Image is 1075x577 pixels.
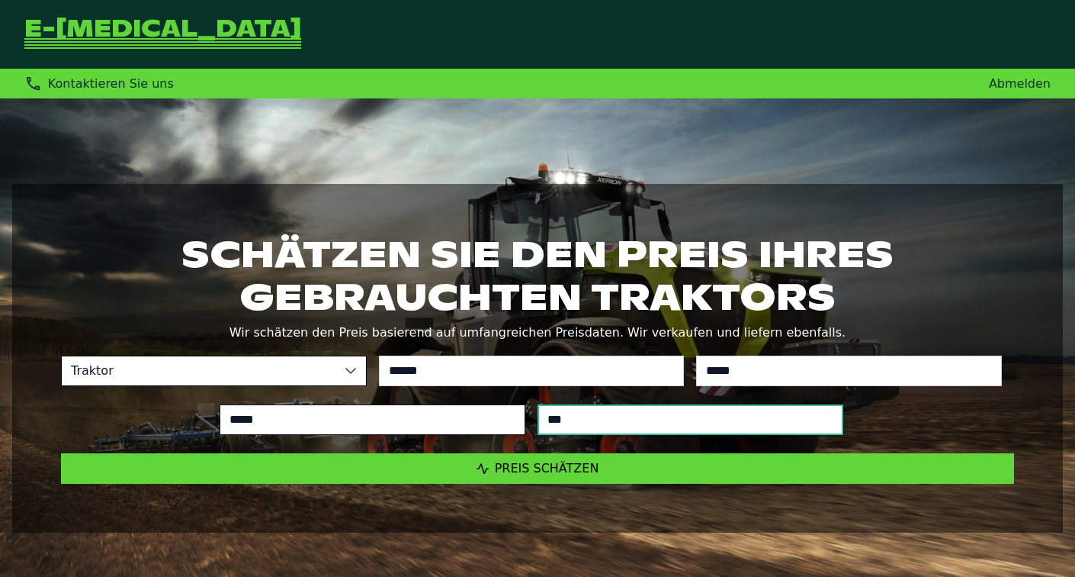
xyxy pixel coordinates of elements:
[24,18,301,50] a: Zurück zur Startseite
[61,453,1014,484] button: Preis schätzen
[989,76,1051,91] a: Abmelden
[61,233,1014,318] h1: Schätzen Sie den Preis Ihres gebrauchten Traktors
[61,322,1014,343] p: Wir schätzen den Preis basierend auf umfangreichen Preisdaten. Wir verkaufen und liefern ebenfalls.
[62,356,335,385] span: Traktor
[48,76,174,91] span: Kontaktieren Sie uns
[495,461,599,475] span: Preis schätzen
[24,75,174,92] div: Kontaktieren Sie uns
